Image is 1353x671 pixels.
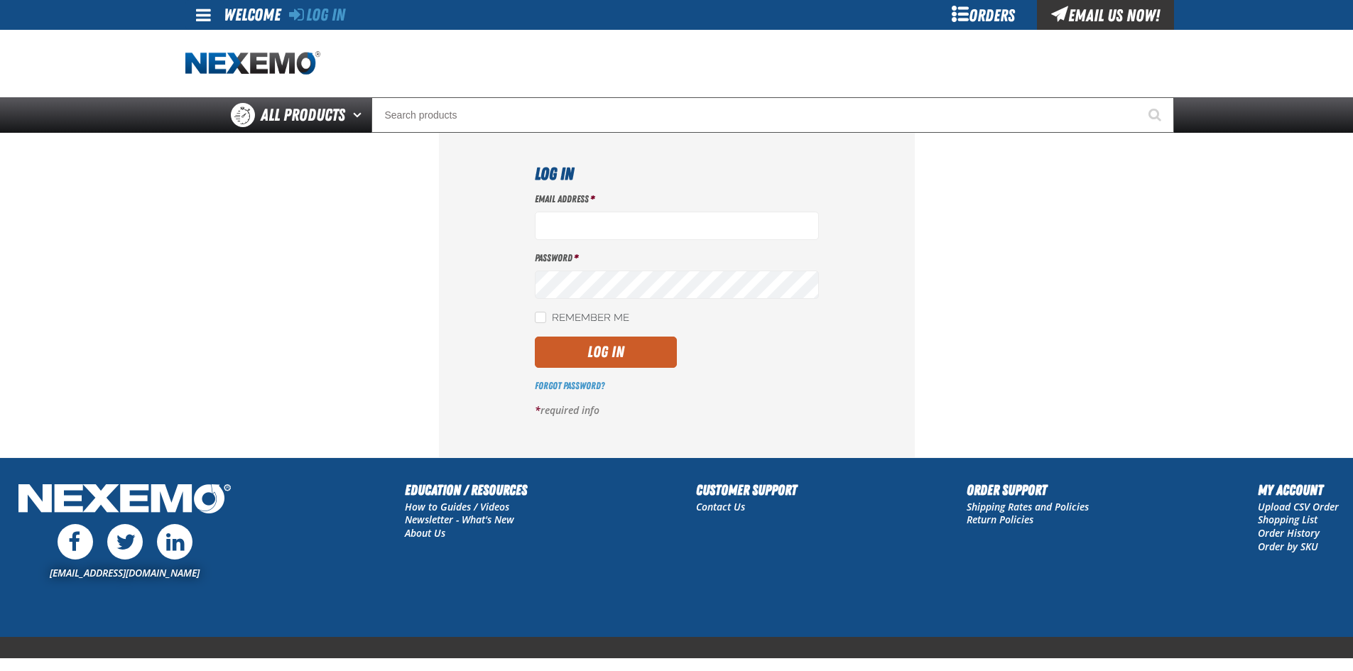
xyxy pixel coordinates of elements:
[535,161,819,187] h1: Log In
[535,312,546,323] input: Remember Me
[405,479,527,501] h2: Education / Resources
[1258,479,1339,501] h2: My Account
[535,337,677,368] button: Log In
[1258,500,1339,513] a: Upload CSV Order
[696,500,745,513] a: Contact Us
[1258,526,1320,540] a: Order History
[535,380,604,391] a: Forgot Password?
[535,251,819,265] label: Password
[535,312,629,325] label: Remember Me
[185,51,320,76] a: Home
[1258,540,1318,553] a: Order by SKU
[289,5,345,25] a: Log In
[535,192,819,206] label: Email Address
[1139,97,1174,133] button: Start Searching
[1258,513,1317,526] a: Shopping List
[967,479,1089,501] h2: Order Support
[967,500,1089,513] a: Shipping Rates and Policies
[371,97,1174,133] input: Search
[967,513,1033,526] a: Return Policies
[185,51,320,76] img: Nexemo logo
[535,404,819,418] p: required info
[696,479,797,501] h2: Customer Support
[50,566,200,579] a: [EMAIL_ADDRESS][DOMAIN_NAME]
[405,513,514,526] a: Newsletter - What's New
[261,102,345,128] span: All Products
[14,479,235,521] img: Nexemo Logo
[405,500,509,513] a: How to Guides / Videos
[348,97,371,133] button: Open All Products pages
[405,526,445,540] a: About Us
